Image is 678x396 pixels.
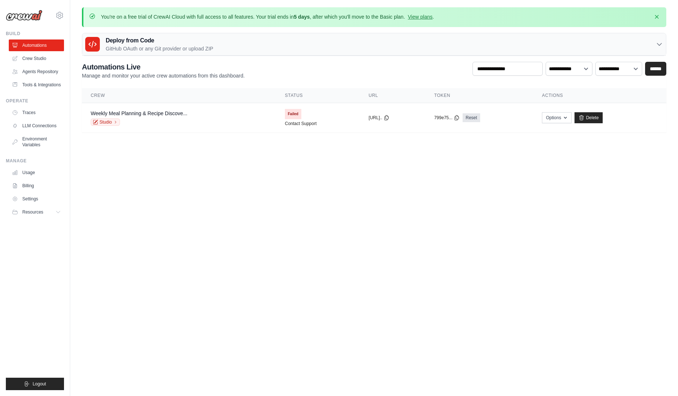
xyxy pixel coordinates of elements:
th: Actions [533,88,666,103]
a: LLM Connections [9,120,64,132]
a: Environment Variables [9,133,64,151]
a: Billing [9,180,64,192]
th: URL [360,88,425,103]
a: Agents Repository [9,66,64,78]
a: Usage [9,167,64,178]
strong: 5 days [294,14,310,20]
a: Crew Studio [9,53,64,64]
div: Operate [6,98,64,104]
button: Options [542,112,572,123]
a: Settings [9,193,64,205]
h3: Deploy from Code [106,36,213,45]
a: Traces [9,107,64,118]
a: Reset [463,113,480,122]
button: Logout [6,378,64,390]
button: 799e75... [434,115,460,121]
a: Delete [575,112,603,123]
a: Contact Support [285,121,317,127]
p: GitHub OAuth or any Git provider or upload ZIP [106,45,213,52]
a: Studio [91,118,120,126]
th: Token [425,88,533,103]
span: Resources [22,209,43,215]
a: Tools & Integrations [9,79,64,91]
p: You're on a free trial of CrewAI Cloud with full access to all features. Your trial ends in , aft... [101,13,434,20]
th: Crew [82,88,276,103]
th: Status [276,88,360,103]
img: Logo [6,10,42,21]
a: View plans [408,14,432,20]
span: Logout [33,381,46,387]
p: Manage and monitor your active crew automations from this dashboard. [82,72,245,79]
a: Weekly Meal Planning & Recipe Discove... [91,110,187,116]
div: Manage [6,158,64,164]
button: Resources [9,206,64,218]
div: Build [6,31,64,37]
span: Failed [285,109,301,119]
h2: Automations Live [82,62,245,72]
a: Automations [9,39,64,51]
